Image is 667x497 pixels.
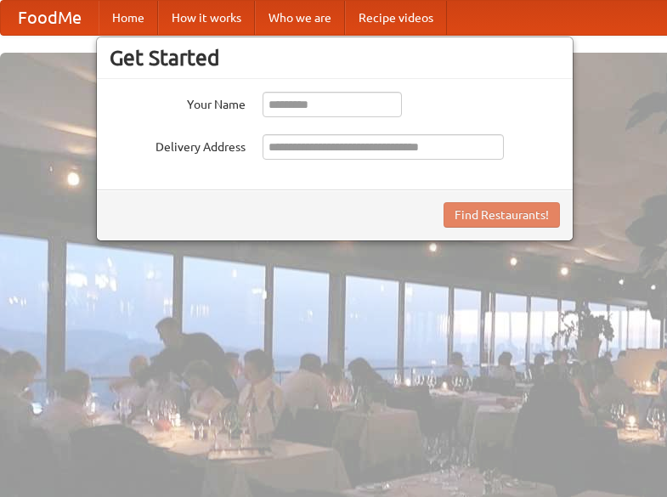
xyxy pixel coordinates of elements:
[99,1,158,35] a: Home
[255,1,345,35] a: Who we are
[444,202,560,228] button: Find Restaurants!
[158,1,255,35] a: How it works
[110,134,246,155] label: Delivery Address
[110,92,246,113] label: Your Name
[345,1,447,35] a: Recipe videos
[110,45,560,71] h3: Get Started
[1,1,99,35] a: FoodMe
